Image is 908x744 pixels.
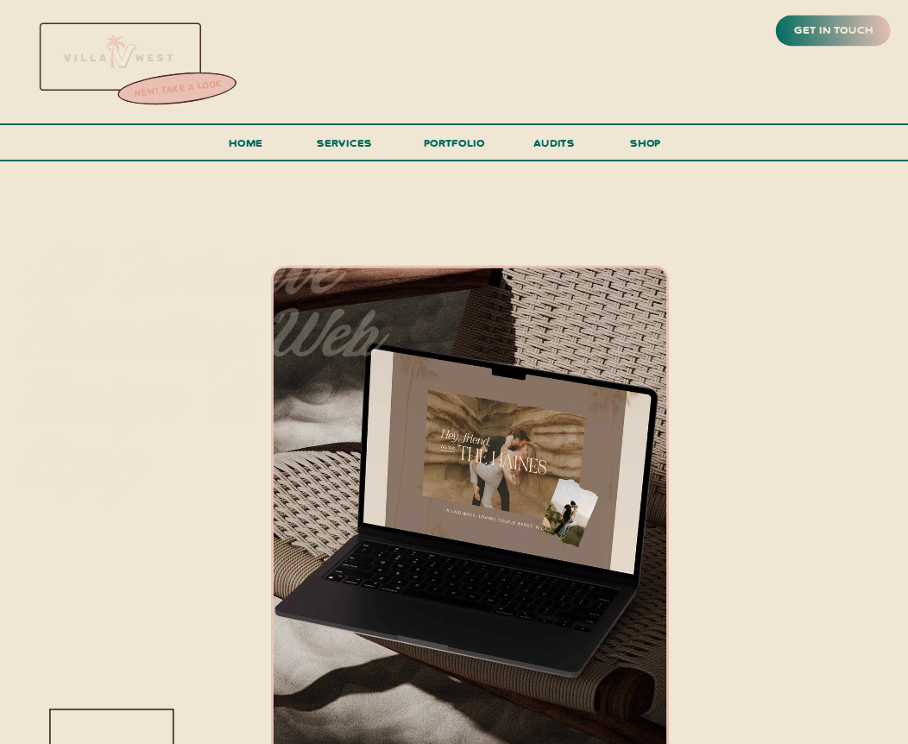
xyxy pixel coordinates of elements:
span: services [317,136,372,150]
p: All-inclusive branding, web design & copy [22,243,383,457]
a: new! take a look [116,74,240,104]
a: shop [609,133,682,160]
a: services [312,133,376,161]
a: audits [531,133,577,160]
a: portfolio [419,133,489,161]
a: get in touch [791,21,876,42]
a: Home [223,133,269,161]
